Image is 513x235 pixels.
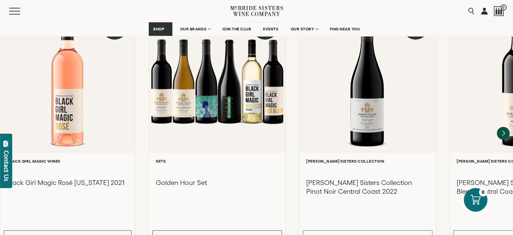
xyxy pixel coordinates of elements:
[263,27,278,31] span: EVENTS
[156,178,279,187] h3: Golden Hour Set
[222,27,251,31] span: JOIN THE CLUB
[497,127,510,140] button: Next
[501,4,507,10] span: 0
[306,159,429,163] h6: [PERSON_NAME] Sisters Collection
[153,27,165,31] span: SHOP
[286,22,322,36] a: OUR STORY
[7,178,128,187] h3: Black Girl Magic Rosé [US_STATE] 2021
[290,27,314,31] span: OUR STORY
[479,188,487,196] div: 0
[176,22,215,36] a: OUR BRANDS
[7,159,128,163] h6: Black Girl Magic Wines
[325,22,365,36] a: FIND NEAR YOU
[218,22,256,36] a: JOIN THE CLUB
[330,27,360,31] span: FIND NEAR YOU
[149,22,172,36] a: SHOP
[259,22,283,36] a: EVENTS
[3,150,10,181] div: Contact Us
[156,159,279,163] h6: Sets
[180,27,206,31] span: OUR BRANDS
[306,178,429,196] h3: [PERSON_NAME] Sisters Collection Pinot Noir Central Coast 2022
[9,8,33,15] button: Mobile Menu Trigger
